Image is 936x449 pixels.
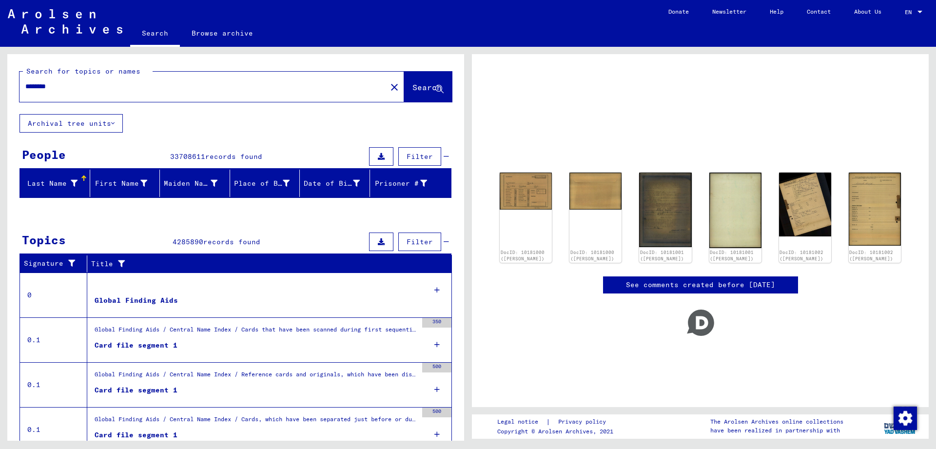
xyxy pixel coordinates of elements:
button: Filter [398,233,441,251]
span: 4285890 [173,237,203,246]
a: See comments created before [DATE] [626,280,775,290]
a: Search [130,21,180,47]
div: Global Finding Aids / Central Name Index / Cards, which have been separated just before or during... [95,415,417,429]
a: DocID: 10181000 ([PERSON_NAME]) [570,250,614,262]
div: Global Finding Aids / Central Name Index / Reference cards and originals, which have been discove... [95,370,417,384]
div: Date of Birth [304,178,360,189]
div: Title [91,259,432,269]
div: Global Finding Aids / Central Name Index / Cards that have been scanned during first sequential m... [95,325,417,339]
img: 002.jpg [569,173,622,210]
p: The Arolsen Archives online collections [710,417,843,426]
div: Last Name [24,176,90,191]
mat-header-cell: Place of Birth [230,170,300,197]
div: Last Name [24,178,78,189]
mat-icon: close [389,81,400,93]
p: have been realized in partnership with [710,426,843,435]
button: Search [404,72,452,102]
button: Filter [398,147,441,166]
a: Privacy policy [550,417,618,427]
div: 500 [422,408,451,417]
td: 0 [20,273,87,317]
span: records found [205,152,262,161]
a: Browse archive [180,21,265,45]
img: 001.jpg [500,173,552,210]
div: 500 [422,363,451,372]
mat-header-cell: Last Name [20,170,90,197]
div: Maiden Name [164,176,230,191]
mat-label: Search for topics or names [26,67,140,76]
span: 33708611 [170,152,205,161]
div: Maiden Name [164,178,217,189]
span: Filter [407,152,433,161]
div: | [497,417,618,427]
td: 0.1 [20,317,87,362]
img: 002.jpg [849,173,901,246]
div: First Name [94,176,160,191]
div: Signature [24,258,79,269]
a: DocID: 10181002 ([PERSON_NAME]) [849,250,893,262]
p: Copyright © Arolsen Archives, 2021 [497,427,618,436]
div: First Name [94,178,148,189]
a: DocID: 10181002 ([PERSON_NAME]) [780,250,823,262]
div: Card file segment 1 [95,340,177,351]
div: 350 [422,318,451,328]
td: 0.1 [20,362,87,407]
div: People [22,146,66,163]
img: 002.jpg [709,173,761,248]
div: Signature [24,256,89,272]
img: 001.jpg [639,173,691,247]
span: EN [905,9,916,16]
div: Place of Birth [234,176,302,191]
span: records found [203,237,260,246]
mat-header-cell: Prisoner # [370,170,451,197]
div: Global Finding Aids [95,295,178,306]
button: Archival tree units [19,114,123,133]
a: DocID: 10181001 ([PERSON_NAME]) [640,250,684,262]
div: Card file segment 1 [95,385,177,395]
a: Legal notice [497,417,546,427]
img: yv_logo.png [882,414,918,438]
div: Title [91,256,442,272]
mat-header-cell: Date of Birth [300,170,370,197]
button: Clear [385,77,404,97]
div: Prisoner # [374,178,428,189]
img: Change consent [894,407,917,430]
div: Prisoner # [374,176,440,191]
span: Search [412,82,442,92]
mat-header-cell: Maiden Name [160,170,230,197]
div: Place of Birth [234,178,290,189]
img: 001.jpg [779,173,831,236]
div: Card file segment 1 [95,430,177,440]
a: DocID: 10181001 ([PERSON_NAME]) [710,250,754,262]
div: Date of Birth [304,176,372,191]
img: Arolsen_neg.svg [8,9,122,34]
a: DocID: 10181000 ([PERSON_NAME]) [501,250,545,262]
span: Filter [407,237,433,246]
div: Topics [22,231,66,249]
mat-header-cell: First Name [90,170,160,197]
